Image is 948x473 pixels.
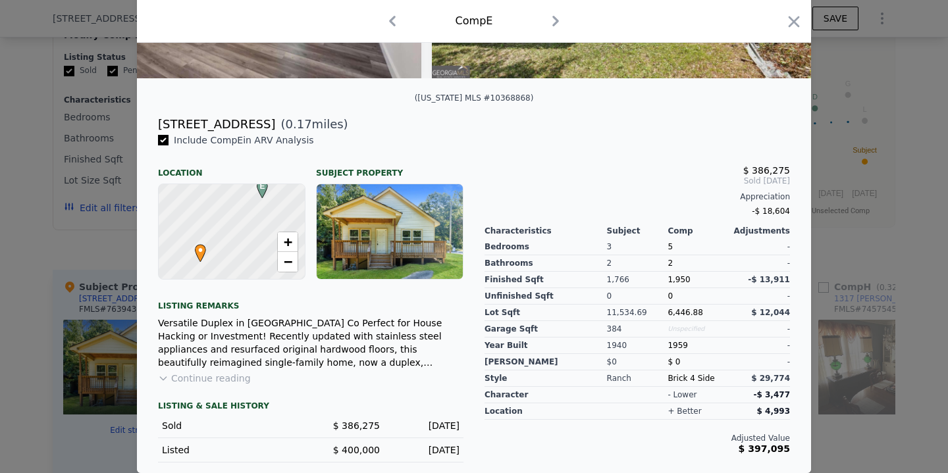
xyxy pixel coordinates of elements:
[485,370,607,387] div: Style
[668,255,729,272] div: 2
[253,180,261,188] div: E
[485,337,607,354] div: Year Built
[485,191,790,202] div: Appreciation
[668,275,690,284] span: 1,950
[668,370,729,387] div: Brick 4 Side
[607,272,668,288] div: 1,766
[729,239,790,255] div: -
[158,115,275,134] div: [STREET_ADDRESS]
[668,242,673,251] span: 5
[485,288,607,305] div: Unfinished Sqft
[729,288,790,305] div: -
[729,226,790,236] div: Adjustments
[748,275,790,284] span: -$ 13,911
[607,321,668,337] div: 384
[668,291,673,301] span: 0
[158,316,463,369] div: Versatile Duplex in [GEOGRAPHIC_DATA] Co Perfect for House Hacking or Investment! Recently update...
[668,357,680,366] span: $ 0
[757,407,790,416] span: $ 4,993
[729,255,790,272] div: -
[162,443,300,457] div: Listed
[607,305,668,321] div: 11,534.69
[456,13,493,29] div: Comp E
[668,406,701,416] div: + better
[485,239,607,255] div: Bedrooms
[485,272,607,288] div: Finished Sqft
[607,354,668,370] div: $0
[485,255,607,272] div: Bathrooms
[485,321,607,337] div: Garage Sqft
[390,443,460,457] div: [DATE]
[485,387,607,403] div: character
[278,252,298,272] a: Zoom out
[333,445,380,455] span: $ 400,000
[739,443,790,454] span: $ 397,095
[485,305,607,321] div: Lot Sqft
[158,401,463,414] div: LISTING & SALE HISTORY
[607,226,668,236] div: Subject
[485,176,790,186] span: Sold [DATE]
[668,337,729,354] div: 1959
[158,157,305,178] div: Location
[743,165,790,176] span: $ 386,275
[275,115,348,134] span: ( miles)
[751,308,790,317] span: $ 12,044
[286,117,312,131] span: 0.17
[751,374,790,383] span: $ 29,774
[485,403,607,420] div: location
[729,354,790,370] div: -
[162,419,300,432] div: Sold
[485,226,607,236] div: Characteristics
[333,420,380,431] span: $ 386,275
[278,232,298,252] a: Zoom in
[485,433,790,443] div: Adjusted Value
[284,234,292,250] span: +
[729,337,790,354] div: -
[668,389,697,400] div: - lower
[729,321,790,337] div: -
[607,255,668,272] div: 2
[192,244,199,252] div: •
[284,253,292,270] span: −
[607,370,668,387] div: Ranch
[158,372,251,385] button: Continue reading
[607,239,668,255] div: 3
[668,321,729,337] div: Unspecified
[316,157,463,178] div: Subject Property
[415,93,534,103] div: ([US_STATE] MLS #10368868)
[169,135,319,145] span: Include Comp E in ARV Analysis
[158,290,463,311] div: Listing remarks
[752,207,790,216] span: -$ 18,604
[192,240,209,260] span: •
[754,390,790,399] span: -$ 3,477
[485,354,607,370] div: [PERSON_NAME]
[607,337,668,354] div: 1940
[668,308,702,317] span: 6,446.88
[253,180,271,192] span: E
[668,226,729,236] div: Comp
[607,288,668,305] div: 0
[390,419,460,432] div: [DATE]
